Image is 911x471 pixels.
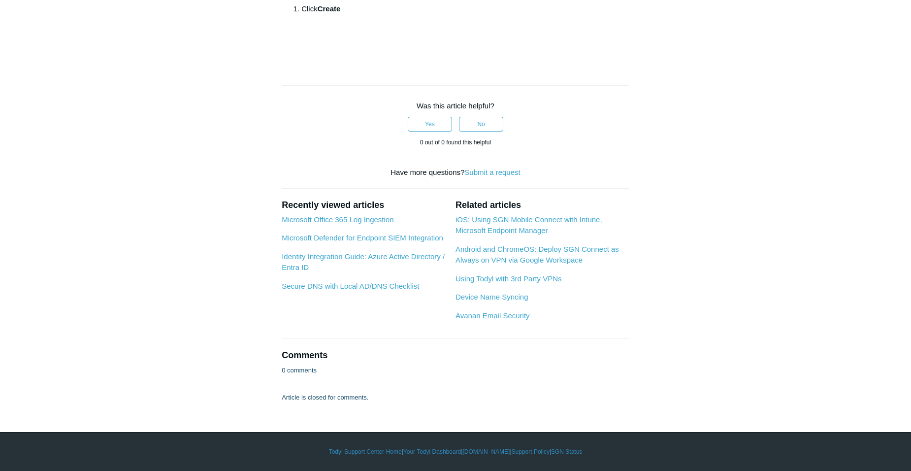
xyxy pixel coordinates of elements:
[403,447,461,456] a: Your Todyl Dashboard
[170,447,741,456] div: | | | |
[282,199,446,212] h2: Recently viewed articles
[301,3,629,15] li: Click
[282,252,445,272] a: Identity Integration Guide: Azure Active Directory / Entra ID
[282,282,419,290] a: Secure DNS with Local AD/DNS Checklist
[417,101,494,110] span: Was this article helpful?
[459,117,503,132] button: This article was not helpful
[455,274,562,283] a: Using Todyl with 3rd Party VPNs
[282,393,368,403] p: Article is closed for comments.
[282,167,629,178] div: Have more questions?
[282,366,317,375] p: 0 comments
[462,447,510,456] a: [DOMAIN_NAME]
[282,349,629,362] h2: Comments
[455,215,602,235] a: iOS: Using SGN Mobile Connect with Intune, Microsoft Endpoint Manager
[455,293,528,301] a: Device Name Syncing
[282,234,443,242] a: Microsoft Defender for Endpoint SIEM Integration
[282,215,393,224] a: Microsoft Office 365 Log Ingestion
[318,4,341,13] strong: Create
[455,245,619,265] a: Android and ChromeOS: Deploy SGN Connect as Always on VPN via Google Workspace
[455,199,629,212] h2: Related articles
[455,311,530,320] a: Avanan Email Security
[551,447,582,456] a: SGN Status
[408,117,452,132] button: This article was helpful
[329,447,402,456] a: Todyl Support Center Home
[420,139,491,146] span: 0 out of 0 found this helpful
[464,168,520,176] a: Submit a request
[512,447,550,456] a: Support Policy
